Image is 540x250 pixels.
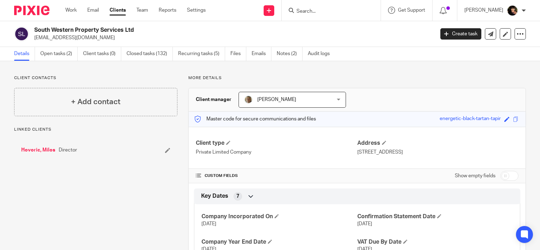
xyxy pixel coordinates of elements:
p: Master code for secure communications and files [194,115,316,123]
a: Create task [440,28,481,40]
span: Get Support [398,8,425,13]
a: Hovoric, Milos [21,147,55,154]
a: Notes (2) [277,47,303,61]
input: Search [296,8,359,15]
p: [EMAIL_ADDRESS][DOMAIN_NAME] [34,34,430,41]
a: Open tasks (2) [40,47,78,61]
a: Details [14,47,35,61]
h4: CUSTOM FIELDS [196,173,357,179]
img: profile%20pic%204.JPG [244,95,253,104]
a: Emails [252,47,271,61]
h4: Confirmation Statement Date [357,213,513,220]
a: Clients [110,7,126,14]
p: [PERSON_NAME] [464,7,503,14]
p: Linked clients [14,127,177,132]
h3: Client manager [196,96,231,103]
span: [DATE] [357,221,372,226]
h4: Company Incorporated On [201,213,357,220]
p: Client contacts [14,75,177,81]
a: Settings [187,7,206,14]
img: 20210723_200136.jpg [507,5,518,16]
label: Show empty fields [455,172,495,179]
a: Work [65,7,77,14]
h4: + Add contact [71,96,121,107]
span: Director [59,147,77,154]
div: energetic-black-tartan-tapir [440,115,501,123]
a: Email [87,7,99,14]
a: Recurring tasks (5) [178,47,225,61]
img: Pixie [14,6,49,15]
h4: Company Year End Date [201,238,357,246]
a: Client tasks (0) [83,47,121,61]
a: Reports [159,7,176,14]
span: [PERSON_NAME] [257,97,296,102]
h4: VAT Due By Date [357,238,513,246]
span: 7 [236,193,239,200]
p: [STREET_ADDRESS] [357,149,518,156]
img: svg%3E [14,26,29,41]
span: [DATE] [201,221,216,226]
a: Audit logs [308,47,335,61]
a: Team [136,7,148,14]
h4: Client type [196,139,357,147]
a: Files [230,47,246,61]
h2: South Western Property Services Ltd [34,26,351,34]
a: Closed tasks (132) [127,47,173,61]
p: More details [188,75,526,81]
span: Key Dates [201,192,228,200]
h4: Address [357,139,518,147]
p: Private Limited Company [196,149,357,156]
